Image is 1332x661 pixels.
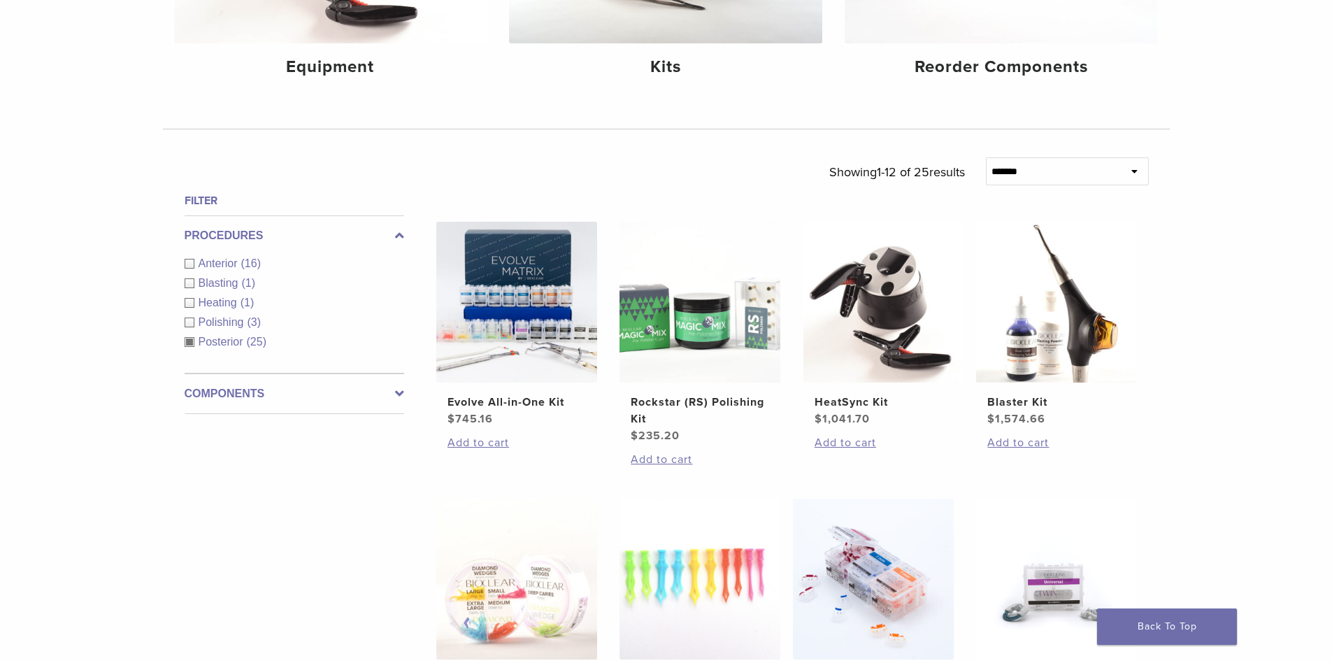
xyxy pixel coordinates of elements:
a: HeatSync KitHeatSync Kit $1,041.70 [803,222,966,427]
h2: Rockstar (RS) Polishing Kit [631,394,769,427]
label: Procedures [185,227,404,244]
bdi: 1,574.66 [987,412,1045,426]
img: Rockstar (RS) Polishing Kit [620,222,780,383]
h4: Reorder Components [856,55,1147,80]
label: Components [185,385,404,402]
p: Showing results [829,157,965,187]
a: Add to cart: “HeatSync Kit” [815,434,953,451]
bdi: 1,041.70 [815,412,870,426]
a: Rockstar (RS) Polishing KitRockstar (RS) Polishing Kit $235.20 [619,222,782,444]
img: Diamond Wedge and Long Diamond Wedge [620,499,780,660]
span: Blasting [199,277,242,289]
span: Posterior [199,336,247,348]
h4: Equipment [185,55,476,80]
a: Back To Top [1097,609,1237,645]
bdi: 745.16 [447,412,493,426]
h4: Filter [185,192,404,209]
a: Blaster KitBlaster Kit $1,574.66 [975,222,1138,427]
h2: HeatSync Kit [815,394,953,411]
img: Diamond Wedge Kits [436,499,597,660]
h2: Blaster Kit [987,394,1126,411]
img: TwinRing Universal [976,499,1137,660]
span: Anterior [199,257,241,269]
span: $ [447,412,455,426]
a: Add to cart: “Evolve All-in-One Kit” [447,434,586,451]
span: (1) [241,297,255,308]
span: (25) [247,336,266,348]
span: (1) [241,277,255,289]
span: (16) [241,257,261,269]
span: Polishing [199,316,248,328]
span: $ [987,412,995,426]
img: HeatSync Kit [803,222,964,383]
bdi: 235.20 [631,429,680,443]
span: Heating [199,297,241,308]
a: Add to cart: “Rockstar (RS) Polishing Kit” [631,451,769,468]
span: $ [631,429,638,443]
h4: Kits [520,55,811,80]
a: Evolve All-in-One KitEvolve All-in-One Kit $745.16 [436,222,599,427]
img: Blaster Kit [976,222,1137,383]
h2: Evolve All-in-One Kit [447,394,586,411]
span: $ [815,412,822,426]
img: Bioclear Evolve Posterior Matrix Series [793,499,954,660]
a: Add to cart: “Blaster Kit” [987,434,1126,451]
img: Evolve All-in-One Kit [436,222,597,383]
span: 1-12 of 25 [877,164,929,180]
span: (3) [247,316,261,328]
